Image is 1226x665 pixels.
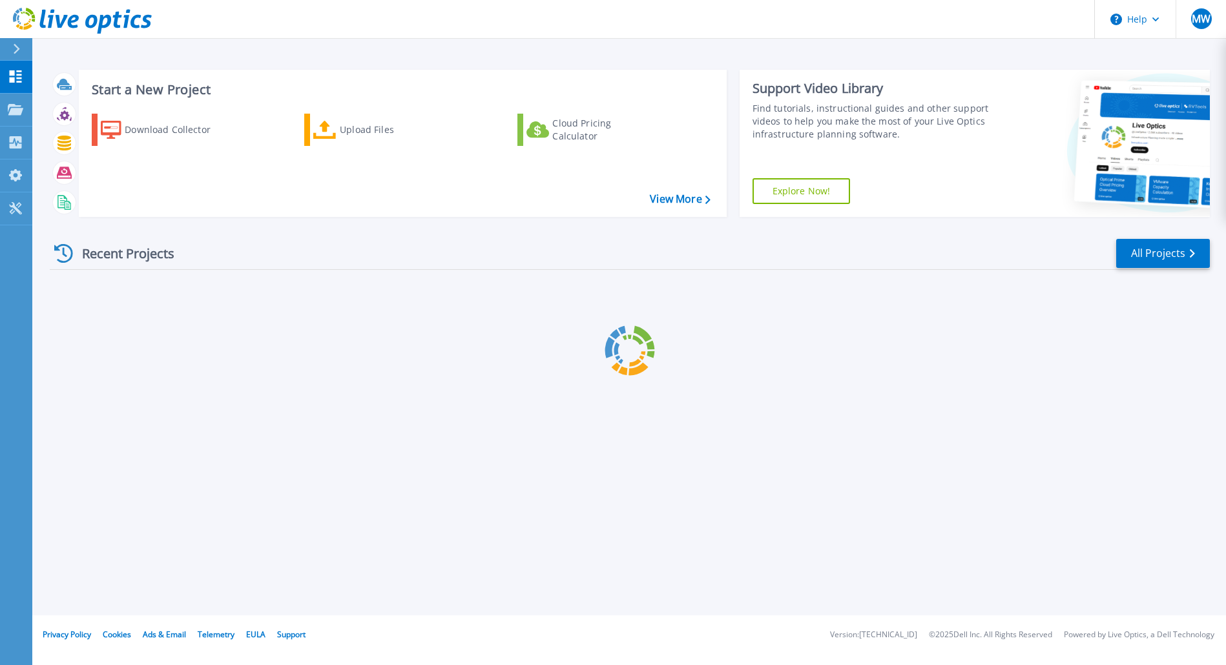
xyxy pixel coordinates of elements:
a: View More [650,193,710,205]
a: Cloud Pricing Calculator [517,114,661,146]
a: Cookies [103,629,131,640]
a: Support [277,629,306,640]
a: Ads & Email [143,629,186,640]
a: EULA [246,629,265,640]
div: Recent Projects [50,238,192,269]
div: Cloud Pricing Calculator [552,117,656,143]
a: Download Collector [92,114,236,146]
a: Upload Files [304,114,448,146]
a: Telemetry [198,629,234,640]
a: Explore Now! [753,178,851,204]
li: © 2025 Dell Inc. All Rights Reserved [929,631,1052,639]
li: Version: [TECHNICAL_ID] [830,631,917,639]
div: Support Video Library [753,80,992,97]
div: Download Collector [125,117,228,143]
span: MW [1192,14,1210,24]
a: Privacy Policy [43,629,91,640]
a: All Projects [1116,239,1210,268]
div: Find tutorials, instructional guides and other support videos to help you make the most of your L... [753,102,992,141]
li: Powered by Live Optics, a Dell Technology [1064,631,1214,639]
h3: Start a New Project [92,83,710,97]
div: Upload Files [340,117,443,143]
